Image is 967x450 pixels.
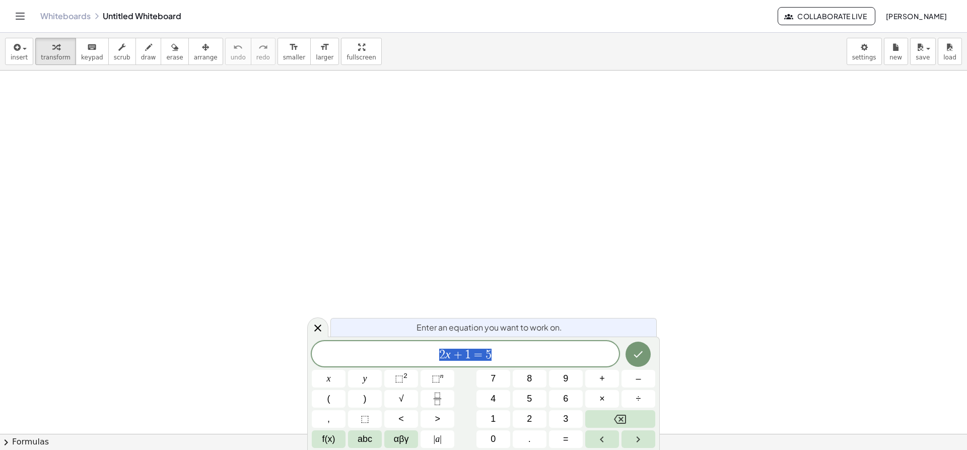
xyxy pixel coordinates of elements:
button: redoredo [251,38,275,65]
span: √ [399,392,404,406]
a: Whiteboards [40,11,91,21]
button: format_sizelarger [310,38,339,65]
span: ( [327,392,330,406]
button: Less than [384,410,418,428]
button: Absolute value [421,430,454,448]
span: 5 [486,349,492,361]
span: y [363,372,367,385]
button: Greater than [421,410,454,428]
button: Right arrow [621,430,655,448]
span: + [451,349,465,361]
span: transform [41,54,71,61]
span: Collaborate Live [786,12,867,21]
span: αβγ [394,432,409,446]
i: keyboard [87,41,97,53]
i: format_size [320,41,329,53]
span: abc [358,432,372,446]
span: – [636,372,641,385]
span: ÷ [636,392,641,406]
button: format_sizesmaller [278,38,311,65]
span: 2 [527,412,532,426]
button: ( [312,390,346,408]
span: Enter an equation you want to work on. [417,322,562,334]
button: 7 [476,370,510,388]
button: Done [626,342,651,367]
button: Minus [621,370,655,388]
span: 5 [527,392,532,406]
sup: 2 [403,372,407,379]
button: Square root [384,390,418,408]
span: | [440,434,442,444]
button: 3 [549,410,583,428]
button: transform [35,38,76,65]
span: ⬚ [432,373,440,383]
sup: n [440,372,444,379]
button: erase [161,38,188,65]
span: load [943,54,956,61]
span: 1 [465,349,471,361]
span: a [434,432,442,446]
span: 1 [491,412,496,426]
button: 5 [513,390,546,408]
span: ⬚ [361,412,369,426]
span: = [563,432,569,446]
button: Collaborate Live [778,7,875,25]
span: 6 [563,392,568,406]
button: Superscript [421,370,454,388]
button: Functions [312,430,346,448]
button: 9 [549,370,583,388]
button: , [312,410,346,428]
button: x [312,370,346,388]
button: Backspace [585,410,655,428]
button: Toggle navigation [12,8,28,24]
span: ⬚ [395,373,403,383]
button: new [884,38,908,65]
button: Squared [384,370,418,388]
span: draw [141,54,156,61]
button: Divide [621,390,655,408]
span: 2 [439,349,445,361]
i: undo [233,41,243,53]
span: + [599,372,605,385]
button: scrub [108,38,136,65]
button: insert [5,38,33,65]
span: | [434,434,436,444]
button: Plus [585,370,619,388]
span: ) [364,392,367,406]
span: x [327,372,331,385]
span: settings [852,54,876,61]
button: y [348,370,382,388]
button: 4 [476,390,510,408]
button: 8 [513,370,546,388]
span: erase [166,54,183,61]
i: redo [258,41,268,53]
button: [PERSON_NAME] [877,7,955,25]
button: 2 [513,410,546,428]
span: undo [231,54,246,61]
button: 6 [549,390,583,408]
span: fullscreen [347,54,376,61]
span: redo [256,54,270,61]
button: . [513,430,546,448]
span: keypad [81,54,103,61]
button: load [938,38,962,65]
button: Equals [549,430,583,448]
span: × [599,392,605,406]
button: arrange [188,38,223,65]
span: arrange [194,54,218,61]
span: . [528,432,531,446]
span: < [398,412,404,426]
span: 7 [491,372,496,385]
button: Placeholder [348,410,382,428]
button: 0 [476,430,510,448]
button: undoundo [225,38,251,65]
span: larger [316,54,333,61]
button: fullscreen [341,38,381,65]
button: 1 [476,410,510,428]
span: 8 [527,372,532,385]
span: scrub [114,54,130,61]
i: format_size [289,41,299,53]
button: settings [847,38,882,65]
span: smaller [283,54,305,61]
button: Alphabet [348,430,382,448]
